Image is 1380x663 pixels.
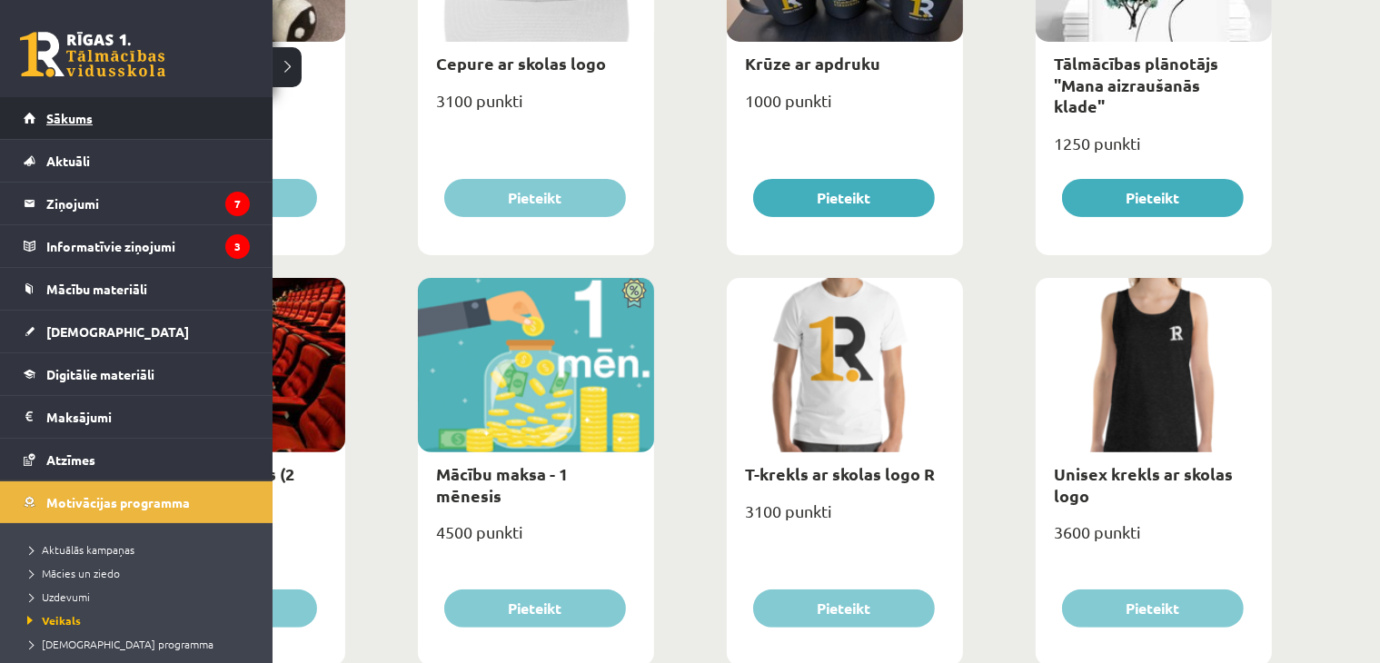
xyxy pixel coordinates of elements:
span: Mācies un ziedo [23,566,120,580]
a: Sākums [24,97,250,139]
a: Rīgas 1. Tālmācības vidusskola [20,32,165,77]
a: Tālmācības plānotājs "Mana aizraušanās klade" [1054,53,1218,116]
span: Mācību materiāli [46,281,147,297]
img: Atlaide [613,278,654,309]
a: Mācies un ziedo [23,565,254,581]
span: Veikals [23,613,81,628]
span: [DEMOGRAPHIC_DATA] [46,323,189,340]
span: Sākums [46,110,93,126]
span: Motivācijas programma [46,494,190,510]
legend: Ziņojumi [46,183,250,224]
a: Mācību materiāli [24,268,250,310]
i: 3 [225,234,250,259]
a: [DEMOGRAPHIC_DATA] programma [23,636,254,652]
div: 3100 punkti [727,496,963,541]
div: 1000 punkti [727,85,963,131]
button: Pieteikt [1062,589,1244,628]
a: Veikals [23,612,254,628]
span: Digitālie materiāli [46,366,154,382]
a: Mācību maksa - 1 mēnesis [436,463,568,505]
div: 4500 punkti [418,517,654,562]
a: Cepure ar skolas logo [436,53,606,74]
a: Uzdevumi [23,589,254,605]
a: Maksājumi [24,396,250,438]
button: Pieteikt [444,589,626,628]
a: [DEMOGRAPHIC_DATA] [24,311,250,352]
div: 3100 punkti [418,85,654,131]
a: Informatīvie ziņojumi3 [24,225,250,267]
a: Unisex krekls ar skolas logo [1054,463,1233,505]
a: T-krekls ar skolas logo R [745,463,935,484]
a: Atzīmes [24,439,250,480]
legend: Maksājumi [46,396,250,438]
a: Krūze ar apdruku [745,53,880,74]
span: [DEMOGRAPHIC_DATA] programma [23,637,213,651]
div: 3600 punkti [1036,517,1272,562]
button: Pieteikt [753,589,935,628]
div: 1250 punkti [1036,128,1272,173]
a: Aktuālās kampaņas [23,541,254,558]
span: Aktuālās kampaņas [23,542,134,557]
button: Pieteikt [1062,179,1244,217]
button: Pieteikt [444,179,626,217]
button: Pieteikt [753,179,935,217]
span: Atzīmes [46,451,95,468]
a: Ziņojumi7 [24,183,250,224]
span: Uzdevumi [23,589,90,604]
legend: Informatīvie ziņojumi [46,225,250,267]
a: Digitālie materiāli [24,353,250,395]
i: 7 [225,192,250,216]
a: Motivācijas programma [24,481,250,523]
span: Aktuāli [46,153,90,169]
a: Aktuāli [24,140,250,182]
